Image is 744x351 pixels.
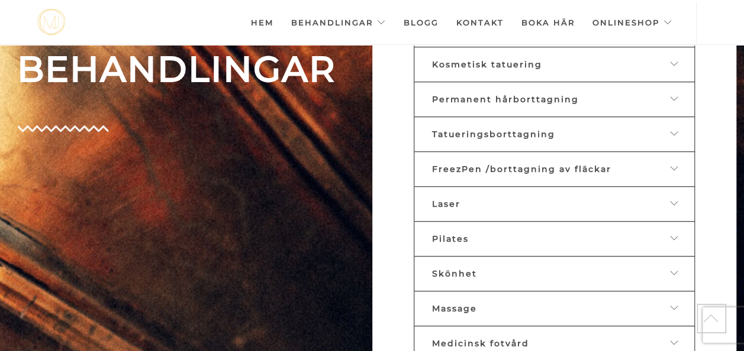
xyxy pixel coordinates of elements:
[432,338,529,349] span: Medicinsk fotvård
[432,59,542,70] span: Kosmetisk tatuering
[414,47,695,82] a: Kosmetisk tatuering
[432,164,611,174] span: FreezPen /borttagning av fläckar
[432,303,477,314] span: Massage
[251,2,273,43] a: Hem
[432,233,469,244] span: Pilates
[291,2,386,43] a: Behandlingar
[456,2,504,43] a: Kontakt
[17,125,109,132] img: Group-4-copy-8
[432,94,579,105] span: Permanent hårborttagning
[432,199,460,209] span: Laser
[414,186,695,222] a: Laser
[414,221,695,256] a: Pilates
[17,48,363,90] span: BEHANDLINGAR
[592,2,672,43] a: Onlineshop
[414,116,695,152] a: Tatueringsborttagning
[521,2,575,43] a: Boka här
[432,129,555,139] span: Tatueringsborttagning
[432,268,477,279] span: Skönhet
[37,9,65,35] img: mjstudio
[37,9,65,35] a: mjstudio mjstudio mjstudio
[414,151,695,187] a: FreezPen /borttagning av fläckar
[404,2,439,43] a: Blogg
[414,82,695,117] a: Permanent hårborttagning
[414,256,695,291] a: Skönhet
[414,291,695,326] a: Massage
